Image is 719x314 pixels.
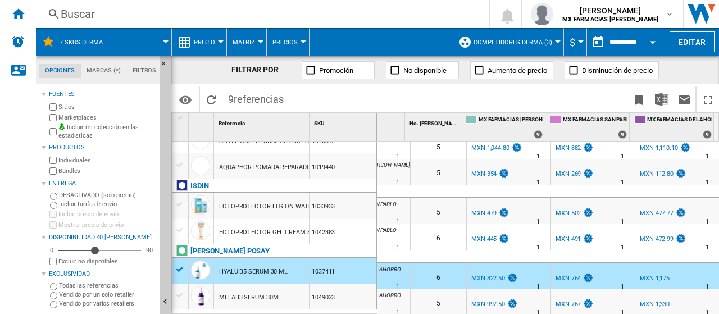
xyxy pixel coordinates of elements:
[49,221,57,229] input: Mostrar precio de envío
[49,211,57,218] input: Incluir precio de envío
[556,235,581,243] div: MXN 491
[407,113,461,130] div: No. [PERSON_NAME] Sort None
[536,177,540,188] div: Tiempo de entrega : 1 día
[310,284,376,310] div: 1049023
[675,169,686,178] img: promotionV3.png
[582,66,653,75] span: Disminución de precio
[60,39,103,46] span: 7 SKUS DERMA
[411,159,466,185] div: 5
[471,235,497,243] div: MXN 445
[143,246,156,254] div: 90
[58,257,156,266] label: Excluir no disponibles
[49,179,156,188] div: Entrega
[556,144,581,152] div: MXN 882
[190,244,270,258] div: Haga clic para filtrar por esa marca
[470,208,509,219] div: MXN 479
[272,28,303,56] div: Precios
[216,113,309,130] div: Referencia Sort None
[470,299,518,310] div: MXN 997.50
[570,37,575,48] span: $
[621,242,624,253] div: Tiempo de entrega : 1 día
[58,103,156,111] label: Sitios
[583,143,594,152] img: promotionV3.png
[49,143,156,152] div: Productos
[310,258,376,284] div: 1037411
[50,301,57,308] input: Vendido por varios retailers
[49,270,156,279] div: Exclusividad
[474,28,558,56] button: Competidores Derma (3)
[11,35,25,48] img: alerts-logo.svg
[411,224,466,250] div: 6
[403,66,447,75] span: No disponible
[411,263,466,289] div: 6
[59,290,156,299] label: Vendido por un solo retailer
[583,299,594,308] img: promotionV3.png
[310,153,376,179] div: 1019440
[511,143,522,152] img: promotionV3.png
[60,28,114,56] button: 7 SKUS DERMA
[310,219,376,244] div: 1042383
[562,16,659,23] b: MX FARMACIAS [PERSON_NAME]
[554,273,594,284] div: MXN 764
[331,292,401,298] span: MX FARMACIAS DEL AHORRO
[49,157,57,164] input: Individuales
[638,273,670,284] div: MXN 1,175
[675,208,686,217] img: promotionV3.png
[706,242,709,253] div: Tiempo de entrega : 1 día
[583,273,594,283] img: promotionV3.png
[706,281,709,293] div: Tiempo de entrega : 1 día
[160,56,174,76] button: Ocultar
[531,3,553,25] img: profile.jpg
[621,281,624,293] div: Tiempo de entrega : 1 día
[556,275,581,282] div: MXN 764
[396,216,399,227] div: Tiempo de entrega : 1 día
[470,61,553,79] button: Aumento de precio
[507,299,518,308] img: promotionV3.png
[39,64,81,78] md-tab-item: Opciones
[396,281,399,293] div: Tiempo de entrega : 1 día
[396,177,399,188] div: Tiempo de entrega : 1 día
[396,151,399,162] div: Tiempo de entrega : 1 día
[49,103,57,111] input: Sitios
[640,301,670,308] div: MXN 1,330
[536,281,540,293] div: Tiempo de entrega : 1 día
[49,114,57,121] input: Marketplaces
[194,28,221,56] button: Precio
[407,113,461,130] div: Sort None
[58,156,156,165] label: Individuales
[219,120,245,126] span: Referencia
[312,113,376,130] div: SKU Sort None
[536,216,540,227] div: Tiempo de entrega : 1 día
[319,66,353,75] span: Promoción
[556,301,581,308] div: MXN 767
[58,123,65,130] img: mysite-bg-18x18.png
[58,167,156,175] label: Bundles
[703,130,712,139] div: 9 offers sold by MX FARMACIAS DEL AHORRO
[49,233,156,242] div: Disponibilidad 40 [PERSON_NAME]
[59,281,156,290] label: Todas las referencias
[411,198,466,224] div: 5
[59,191,156,199] label: DESACTIVADO (solo precio)
[411,133,466,159] div: 5
[47,246,56,254] div: 0
[570,28,581,56] button: $
[49,125,57,139] input: Incluir mi colección en las estadísticas
[219,220,362,245] div: FOTOPROTECTOR GEL CREAM SPF50 PLUS 250ML
[564,28,587,56] md-menu: Currency
[680,143,691,152] img: promotionV3.png
[312,113,376,130] div: Sort None
[583,234,594,243] img: promotionV3.png
[219,154,336,180] div: AQUAPHOR POMADA REPARADORA 55ML
[331,201,397,207] span: MX FARMACIAS SAN PABLO
[627,86,650,112] button: Marcar este reporte
[272,39,298,46] span: Precios
[49,258,57,265] input: Mostrar precio de envío
[563,116,627,125] span: MX FARMACIAS SAN PABLO
[471,275,505,282] div: MXN 822.50
[200,86,222,112] button: Recargar
[61,6,459,22] div: Buscar
[409,120,462,126] span: No. [PERSON_NAME]
[386,61,459,79] button: No disponible
[310,193,376,219] div: 1033933
[556,210,581,217] div: MXN 502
